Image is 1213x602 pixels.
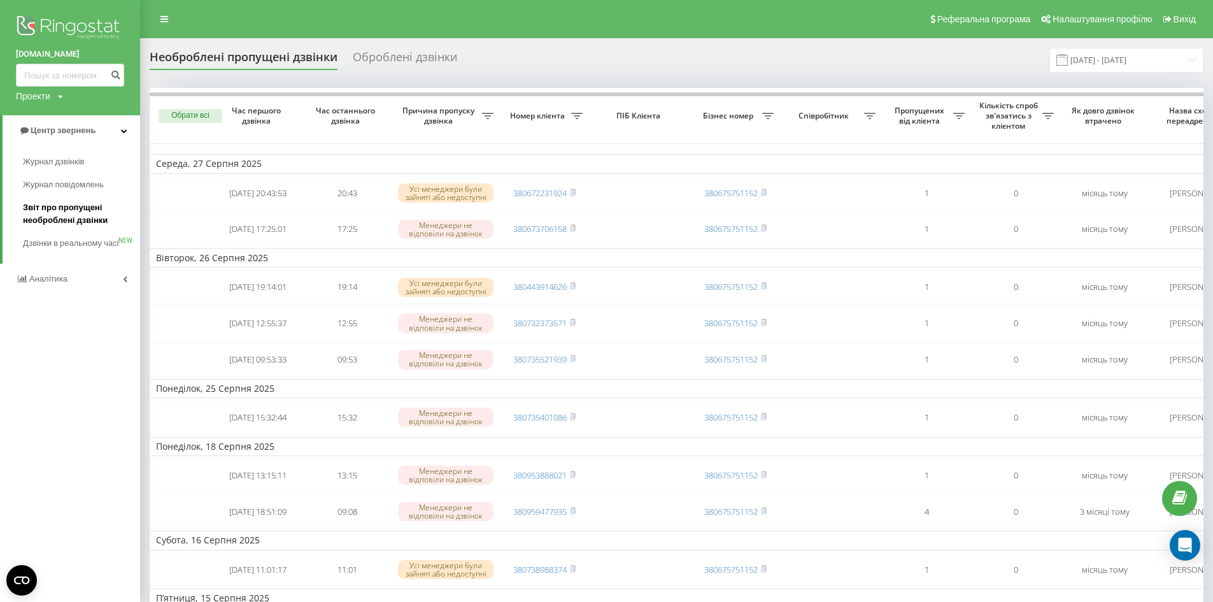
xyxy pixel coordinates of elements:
input: Пошук за номером [16,64,124,87]
td: [DATE] 11:01:17 [213,553,302,587]
td: [DATE] 19:14:01 [213,270,302,304]
td: місяць тому [1060,343,1149,376]
div: Усі менеджери були зайняті або недоступні [398,560,493,579]
td: [DATE] 17:25:01 [213,212,302,246]
span: Звіт про пропущені необроблені дзвінки [23,201,134,227]
td: місяць тому [1060,212,1149,246]
div: Оброблені дзвінки [353,50,457,70]
a: 380672231924 [513,187,567,199]
td: місяць тому [1060,401,1149,434]
a: Звіт про пропущені необроблені дзвінки [23,196,140,232]
td: 0 [971,270,1060,304]
td: 1 [882,270,971,304]
td: 1 [882,343,971,376]
td: 11:01 [302,553,392,587]
div: Менеджери не відповіли на дзвінок [398,313,493,333]
span: Час першого дзвінка [223,106,292,125]
td: місяць тому [1060,553,1149,587]
td: 0 [971,401,1060,434]
div: Менеджери не відповіли на дзвінок [398,502,493,521]
div: Усі менеджери були зайняті або недоступні [398,278,493,297]
td: 1 [882,306,971,340]
td: 1 [882,212,971,246]
a: 380675751152 [704,412,758,423]
td: 1 [882,401,971,434]
span: Налаштування профілю [1053,14,1152,24]
td: 0 [971,553,1060,587]
span: Вихід [1174,14,1196,24]
span: Час останнього дзвінка [313,106,381,125]
div: Менеджери не відповіли на дзвінок [398,220,493,239]
a: 380732373571 [513,317,567,329]
td: 20:43 [302,176,392,210]
span: Журнал повідомлень [23,178,104,191]
a: 380675751152 [704,469,758,481]
a: 380735401086 [513,412,567,423]
td: 1 [882,176,971,210]
a: Журнал повідомлень [23,173,140,196]
div: Менеджери не відповіли на дзвінок [398,350,493,369]
span: Співробітник [786,111,864,121]
a: 380673706158 [513,223,567,234]
a: 380675751152 [704,354,758,365]
td: [DATE] 12:55:37 [213,306,302,340]
span: Дзвінки в реальному часі [23,237,118,250]
td: 3 місяці тому [1060,495,1149,529]
a: Журнал дзвінків [23,150,140,173]
td: 0 [971,306,1060,340]
td: 09:53 [302,343,392,376]
span: Номер клієнта [506,111,571,121]
button: Open CMP widget [6,565,37,596]
a: Дзвінки в реальному часіNEW [23,232,140,255]
a: [DOMAIN_NAME] [16,48,124,61]
td: 09:08 [302,495,392,529]
a: 380675751152 [704,187,758,199]
a: 380735521939 [513,354,567,365]
td: 0 [971,212,1060,246]
td: 0 [971,459,1060,492]
td: 1 [882,459,971,492]
td: місяць тому [1060,459,1149,492]
a: 380675751152 [704,281,758,292]
button: Обрати всі [159,109,222,123]
td: 19:14 [302,270,392,304]
span: Бізнес номер [697,111,762,121]
a: 380738988374 [513,564,567,575]
a: 380675751152 [704,317,758,329]
td: [DATE] 15:32:44 [213,401,302,434]
img: Ringostat logo [16,13,124,45]
span: Кількість спроб зв'язатись з клієнтом [977,101,1042,131]
div: Проекти [16,90,50,103]
div: Усі менеджери були зайняті або недоступні [398,183,493,203]
div: Менеджери не відповіли на дзвінок [398,408,493,427]
a: 380959477935 [513,506,567,517]
span: Причина пропуску дзвінка [398,106,482,125]
td: 0 [971,495,1060,529]
span: Журнал дзвінків [23,155,84,168]
a: 380675751152 [704,223,758,234]
td: 0 [971,176,1060,210]
span: Пропущених від клієнта [888,106,953,125]
a: 380953888021 [513,469,567,481]
td: 15:32 [302,401,392,434]
a: Центр звернень [3,115,140,146]
td: 13:15 [302,459,392,492]
td: місяць тому [1060,270,1149,304]
td: 1 [882,553,971,587]
td: місяць тому [1060,176,1149,210]
a: 380675751152 [704,564,758,575]
div: Необроблені пропущені дзвінки [150,50,337,70]
td: [DATE] 13:15:11 [213,459,302,492]
td: 12:55 [302,306,392,340]
div: Менеджери не відповіли на дзвінок [398,466,493,485]
td: 17:25 [302,212,392,246]
a: 380443914626 [513,281,567,292]
span: ПІБ Клієнта [600,111,680,121]
span: Аналiтика [29,274,67,283]
span: Як довго дзвінок втрачено [1070,106,1139,125]
td: 4 [882,495,971,529]
td: [DATE] 20:43:53 [213,176,302,210]
div: Open Intercom Messenger [1170,530,1200,561]
span: Реферальна програма [937,14,1031,24]
td: місяць тому [1060,306,1149,340]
